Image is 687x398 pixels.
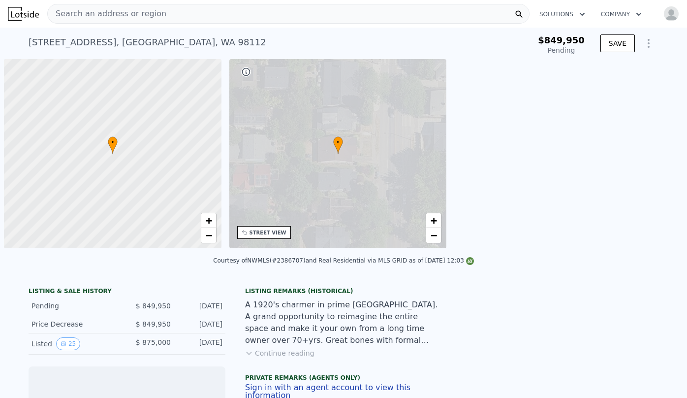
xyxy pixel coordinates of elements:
[8,7,39,21] img: Lotside
[600,34,635,52] button: SAVE
[108,138,118,147] span: •
[245,374,442,384] div: Private Remarks (Agents Only)
[245,299,442,346] div: A 1920's charmer in prime [GEOGRAPHIC_DATA]. A grand opportunity to reimagine the entire space an...
[179,337,222,350] div: [DATE]
[245,287,442,295] div: Listing Remarks (Historical)
[431,214,437,227] span: +
[179,301,222,311] div: [DATE]
[56,337,80,350] button: View historical data
[250,229,286,236] div: STREET VIEW
[663,6,679,22] img: avatar
[333,138,343,147] span: •
[426,228,441,243] a: Zoom out
[426,213,441,228] a: Zoom in
[538,35,585,45] span: $849,950
[179,319,222,329] div: [DATE]
[31,301,119,311] div: Pending
[538,45,585,55] div: Pending
[205,229,212,241] span: −
[201,213,216,228] a: Zoom in
[29,35,266,49] div: [STREET_ADDRESS] , [GEOGRAPHIC_DATA] , WA 98112
[531,5,593,23] button: Solutions
[205,214,212,227] span: +
[639,33,658,53] button: Show Options
[201,228,216,243] a: Zoom out
[136,302,171,310] span: $ 849,950
[48,8,166,20] span: Search an address or region
[593,5,650,23] button: Company
[213,257,474,264] div: Courtesy of NWMLS (#2386707) and Real Residential via MLS GRID as of [DATE] 12:03
[136,320,171,328] span: $ 849,950
[431,229,437,241] span: −
[466,257,474,265] img: NWMLS Logo
[31,337,119,350] div: Listed
[108,136,118,154] div: •
[136,338,171,346] span: $ 875,000
[245,348,314,358] button: Continue reading
[31,319,119,329] div: Price Decrease
[333,136,343,154] div: •
[29,287,225,297] div: LISTING & SALE HISTORY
